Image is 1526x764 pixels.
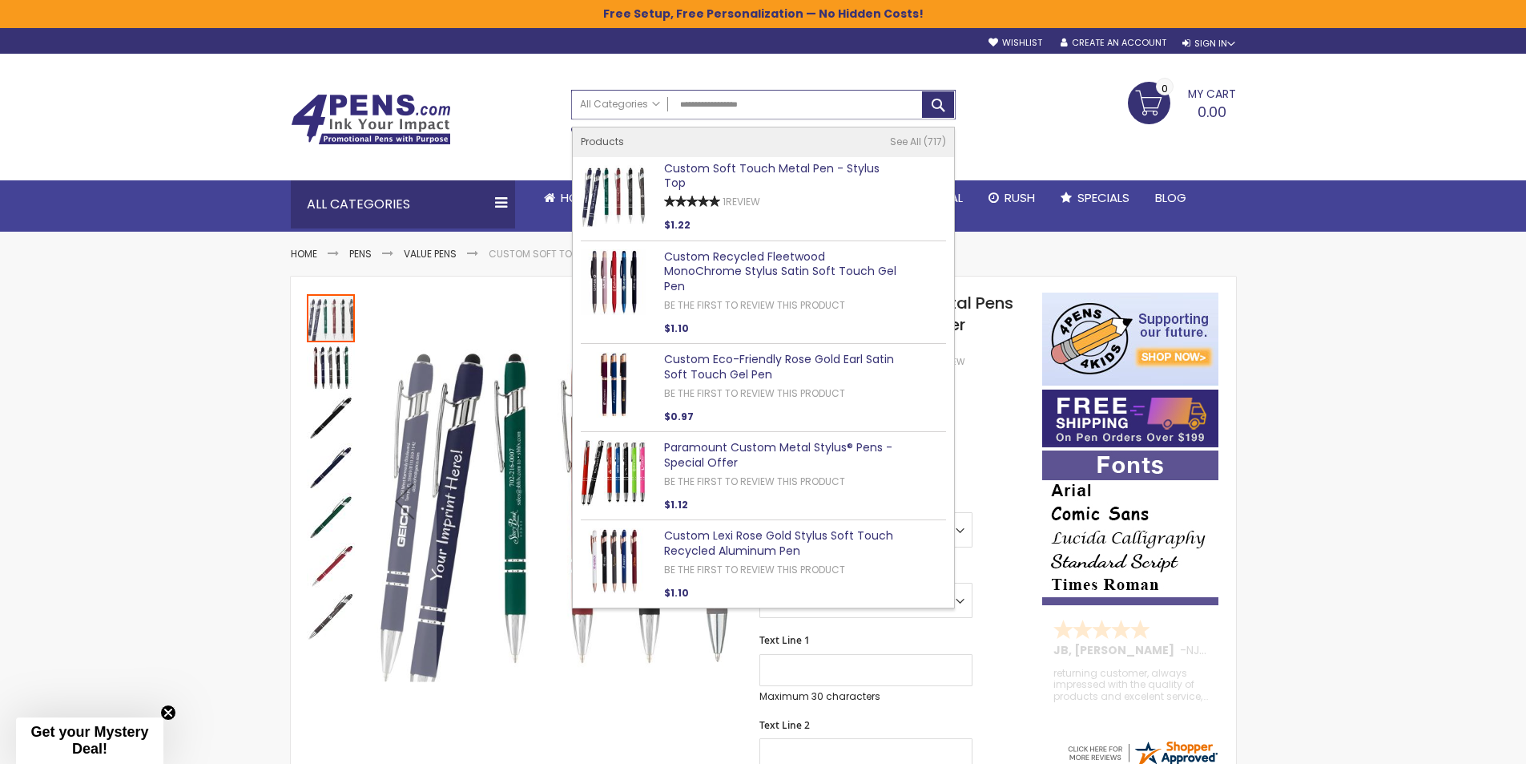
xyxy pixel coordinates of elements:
[30,724,148,757] span: Get your Mystery Deal!
[307,293,356,342] div: Custom Soft Touch® Metal Pens with Stylus - Special Offer
[307,491,356,541] div: Custom Soft Touch® Metal Pens with Stylus - Special Offer
[572,91,668,117] a: All Categories
[726,195,760,208] span: Review
[1042,451,1218,605] img: font-personalization-examples
[664,586,689,600] span: $1.10
[307,443,355,491] img: Custom Soft Touch® Metal Pens with Stylus - Special Offer
[581,528,646,594] img: Custom Lexi Rose Gold Stylus Soft Touch Recycled Aluminum Pen
[291,180,515,228] div: All Categories
[307,442,356,491] div: Custom Soft Touch® Metal Pens with Stylus - Special Offer
[664,298,845,312] a: Be the first to review this product
[1042,390,1218,447] img: Free shipping on orders over $199
[664,196,720,207] div: 100%
[664,386,845,400] a: Be the first to review this product
[759,690,972,703] p: Maximum 30 characters
[561,189,594,206] span: Home
[664,218,691,232] span: $1.22
[489,248,795,261] li: Custom Soft Touch® Metal Pens with Stylus - Special Offer
[307,493,355,541] img: Custom Soft Touch® Metal Pens with Stylus - Special Offer
[664,439,892,471] a: Paramount Custom Metal Stylus® Pens -Special Offer
[581,249,646,315] img: Custom Recycled Fleetwood MonoChrome Stylus Satin Soft Touch Gel Pen
[404,247,457,261] a: Value Pens
[664,528,893,559] a: Custom Lexi Rose Gold Stylus Soft Touch Recycled Aluminum Pen
[1042,293,1218,386] img: 4pens 4 kids
[1162,81,1168,96] span: 0
[759,718,810,732] span: Text Line 2
[664,351,894,382] a: Custom Eco-Friendly Rose Gold Earl Satin Soft Touch Gel Pen
[1005,189,1035,206] span: Rush
[307,543,355,591] img: Custom Soft Touch® Metal Pens with Stylus - Special Offer
[1155,189,1186,206] span: Blog
[307,342,356,392] div: Custom Soft Touch® Metal Pens with Stylus - Special Offer
[988,37,1042,49] a: Wishlist
[581,352,646,418] img: Custom Eco-Friendly Rose Gold Earl Satin Soft Touch Gel Pen
[531,180,606,216] a: Home
[664,321,689,335] span: $1.10
[664,475,845,488] a: Be the first to review this product
[349,247,372,261] a: Pens
[307,392,356,442] div: Custom Soft Touch® Metal Pens with Stylus - Special Offer
[372,293,437,709] div: Previous
[1061,37,1166,49] a: Create an Account
[307,394,355,442] img: Custom Soft Touch® Metal Pens with Stylus - Special Offer
[664,498,688,511] span: $1.12
[1198,102,1226,122] span: 0.00
[291,247,317,261] a: Home
[307,592,355,641] img: Custom Soft Touch® Metal Pens with Stylus - Special Offer
[664,563,845,576] a: Be the first to review this product
[581,440,646,506] img: Paramount Custom Metal Stylus® Pens -Special Offer
[976,180,1048,216] a: Rush
[1182,38,1235,50] div: Sign In
[581,161,646,227] img: Custom Soft Touch Metal Pen - Stylus Top
[1142,180,1199,216] a: Blog
[924,135,946,148] span: 717
[890,135,946,148] a: See All 717
[307,344,355,392] img: Custom Soft Touch® Metal Pens with Stylus - Special Offer
[291,94,451,145] img: 4Pens Custom Pens and Promotional Products
[664,249,896,295] a: Custom Recycled Fleetwood MonoChrome Stylus Satin Soft Touch Gel Pen
[664,160,880,192] a: Custom Soft Touch Metal Pen - Stylus Top
[759,633,810,647] span: Text Line 1
[1053,642,1180,658] span: JB, [PERSON_NAME]
[580,98,660,111] span: All Categories
[16,718,163,764] div: Get your Mystery Deal!Close teaser
[307,541,356,591] div: Custom Soft Touch® Metal Pens with Stylus - Special Offer
[160,705,176,721] button: Close teaser
[1053,668,1209,702] div: returning customer, always impressed with the quality of products and excelent service, will retu...
[821,119,956,152] div: Free shipping on pen orders over $199
[581,135,624,148] span: Products
[723,195,760,208] a: 1Review
[307,591,355,641] div: Custom Soft Touch® Metal Pens with Stylus - Special Offer
[664,410,694,423] span: $0.97
[1077,189,1129,206] span: Specials
[372,316,739,682] img: Custom Soft Touch® Metal Pens with Stylus - Special Offer
[1048,180,1142,216] a: Specials
[890,135,921,148] span: See All
[1128,82,1236,122] a: 0.00 0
